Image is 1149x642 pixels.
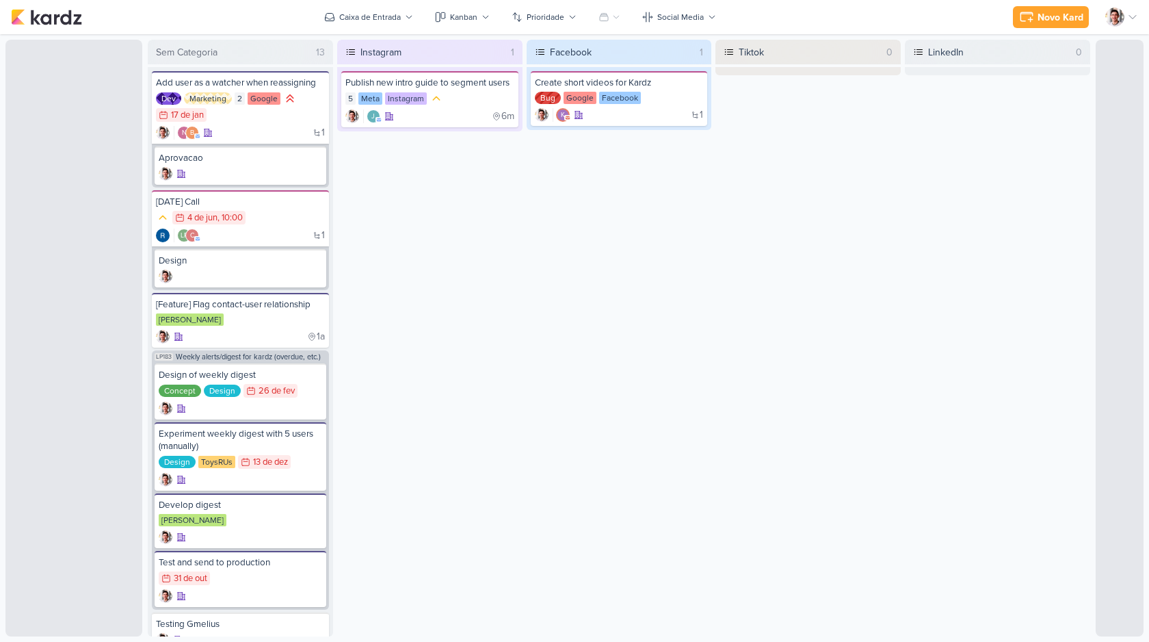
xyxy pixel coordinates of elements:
div: Design [159,456,196,468]
div: Create short videos for Kardz [535,77,704,89]
img: Lucas Pessoa [159,402,172,415]
div: Instagram [385,92,427,105]
div: 1 [511,45,514,60]
div: Test and send to production [159,556,322,569]
button: Novo Kard [1013,6,1089,28]
div: Criador(a): Lucas Pessoa [159,270,172,283]
div: último check-in há 1 ano [307,330,325,344]
div: Sem Categoria [156,45,217,60]
div: 4 de jun [187,214,217,222]
div: ToysRUs [198,456,235,468]
div: [PERSON_NAME] [156,313,224,326]
div: Experiment weekly digest with 5 users (manually) [159,428,322,452]
div: Meta [358,92,382,105]
div: 2 [235,92,245,105]
div: Google [248,92,280,105]
div: Criador(a): Lucas Pessoa [159,402,172,415]
img: Lucas Pessoa [159,589,172,603]
div: nathanw@mlcommons.org [177,126,191,140]
p: c [190,233,194,240]
p: n [182,130,187,137]
span: 1a [317,332,325,342]
div: 5 [345,92,356,105]
div: Tuesday Call [156,196,325,208]
img: Lucas Pessoa [159,167,172,181]
div: Criador(a): Robert Weigel [156,229,170,242]
img: Lucas Pessoa [156,330,170,344]
img: kardz.app [11,9,82,25]
div: , 10:00 [217,214,243,222]
div: Colaboradores: nathanw@mlcommons.org, bruno@mlcommons.org [174,126,199,140]
div: Prioridade Média [430,92,443,105]
div: 17 de jan [171,111,204,120]
div: Publish new intro guide to segment users [345,77,514,89]
p: LP [181,233,188,240]
div: LinkedIn [924,40,1076,64]
div: Criador(a): Lucas Pessoa [159,530,172,544]
span: LP183 [155,353,173,361]
img: Lucas Pessoa [345,110,359,123]
div: [PERSON_NAME] [159,514,226,526]
div: 26 de fev [259,387,295,396]
div: [Feature] Flag contact-user relationship [156,298,325,311]
div: Lucas A Pessoa [177,229,191,242]
img: Robert Weigel [156,229,170,242]
div: Colaboradores: kelly@kellylgabel.com [553,108,570,122]
div: Aprovacao [159,152,322,164]
div: Prioridade Alta [283,92,297,105]
span: 1 [700,110,703,120]
img: Lucas Pessoa [159,473,172,487]
div: chanler@godfreyproof.com [185,229,199,242]
div: Criador(a): Lucas Pessoa [159,589,172,603]
div: Prioridade Média [156,211,170,224]
img: Lucas Pessoa [156,126,170,140]
div: Criador(a): Lucas Pessoa [345,110,359,123]
span: 1 [321,231,325,240]
div: Marketing [184,92,232,105]
span: 6m [501,112,514,121]
img: Lucas Pessoa [159,530,172,544]
div: Instagram [356,40,511,64]
div: 13 de dez [253,458,288,467]
div: 0 [886,45,893,60]
div: Facebook [546,40,700,64]
div: Facebook [599,92,641,104]
div: 31 de out [174,574,207,583]
img: Lucas Pessoa [159,270,172,283]
div: Design of weekly digest [159,369,322,381]
div: Dev [156,92,181,105]
img: Lucas Pessoa [535,108,549,122]
div: Design [204,385,241,397]
div: último check-in há 6 meses [492,110,514,123]
div: jonny@hey.com [367,110,380,123]
span: Weekly alerts/digest for kardz (overdue, etc.) [176,353,321,361]
div: Criador(a): Lucas Pessoa [156,126,170,140]
div: Testing Gmelius [156,618,325,630]
div: Criador(a): Lucas Pessoa [156,330,170,344]
p: j [371,114,375,120]
div: 13 [316,45,325,60]
div: Criador(a): Lucas Pessoa [535,108,549,122]
span: 1 [321,128,325,138]
div: kelly@kellylgabel.com [556,108,570,122]
div: Develop digest [159,499,322,511]
div: Criador(a): Lucas Pessoa [159,167,172,181]
div: Add user as a watcher when reassigning [156,77,325,89]
div: Google [564,92,596,104]
div: Colaboradores: Lucas A Pessoa, chanler@godfreyproof.com [174,229,199,242]
div: Criador(a): Lucas Pessoa [159,473,172,487]
div: bruno@mlcommons.org [185,126,199,140]
div: Colaboradores: jonny@hey.com [363,110,380,123]
p: b [190,130,194,137]
div: 0 [1076,45,1082,60]
img: Lucas Pessoa [1105,8,1124,27]
div: Bug [535,92,561,104]
div: 1 [700,45,703,60]
div: Concept [159,385,201,397]
div: Tiktok [735,40,886,64]
div: Novo Kard [1038,10,1083,25]
p: k [561,112,565,119]
div: Design [159,255,322,267]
